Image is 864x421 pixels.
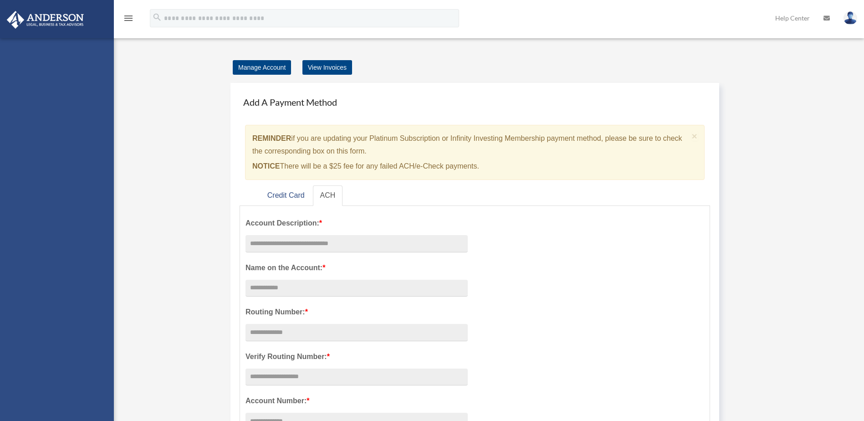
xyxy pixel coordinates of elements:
[4,11,87,29] img: Anderson Advisors Platinum Portal
[252,160,688,173] p: There will be a $25 fee for any failed ACH/e-Check payments.
[245,350,468,363] label: Verify Routing Number:
[123,16,134,24] a: menu
[252,162,280,170] strong: NOTICE
[252,134,291,142] strong: REMINDER
[692,131,698,141] button: Close
[245,306,468,318] label: Routing Number:
[844,11,857,25] img: User Pic
[245,125,705,180] div: if you are updating your Platinum Subscription or Infinity Investing Membership payment method, p...
[245,395,468,407] label: Account Number:
[245,217,468,230] label: Account Description:
[245,262,468,274] label: Name on the Account:
[233,60,291,75] a: Manage Account
[123,13,134,24] i: menu
[302,60,352,75] a: View Invoices
[313,185,343,206] a: ACH
[152,12,162,22] i: search
[260,185,312,206] a: Credit Card
[240,92,710,112] h4: Add A Payment Method
[692,131,698,141] span: ×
